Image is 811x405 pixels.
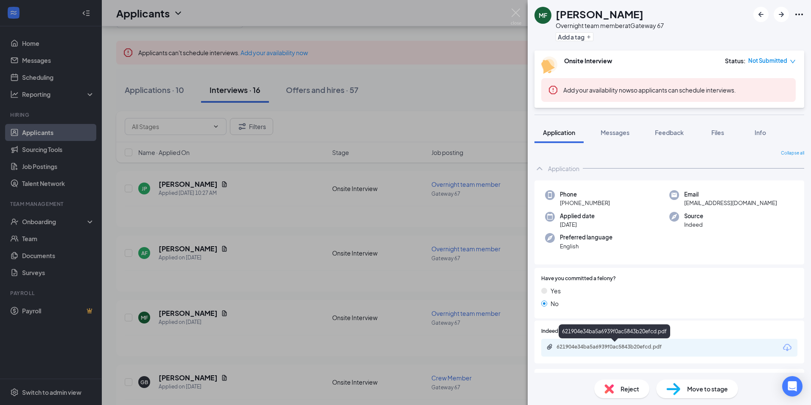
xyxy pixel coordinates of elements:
[601,129,629,136] span: Messages
[684,190,777,199] span: Email
[621,384,639,394] span: Reject
[543,129,575,136] span: Application
[541,327,579,335] span: Indeed Resume
[551,286,561,295] span: Yes
[725,56,746,65] div: Status :
[551,299,559,308] span: No
[755,129,766,136] span: Info
[556,32,593,41] button: PlusAdd a tag
[586,34,591,39] svg: Plus
[563,86,736,94] span: so applicants can schedule interviews.
[563,86,631,94] button: Add your availability now
[548,85,558,95] svg: Error
[539,11,547,20] div: MF
[557,343,675,350] div: 621904e34ba5a6939f0ac5843b20efcd.pdf
[684,199,777,207] span: [EMAIL_ADDRESS][DOMAIN_NAME]
[753,7,769,22] button: ArrowLeftNew
[546,343,553,350] svg: Paperclip
[711,129,724,136] span: Files
[534,163,545,174] svg: ChevronUp
[560,220,595,229] span: [DATE]
[546,343,684,352] a: Paperclip621904e34ba5a6939f0ac5843b20efcd.pdf
[782,343,792,353] svg: Download
[794,9,804,20] svg: Ellipses
[684,220,703,229] span: Indeed
[748,56,787,65] span: Not Submitted
[782,376,803,397] div: Open Intercom Messenger
[556,21,664,30] div: Overnight team member at Gateway 67
[781,150,804,157] span: Collapse all
[560,242,612,250] span: English
[541,275,616,283] span: Have you committed a felony?
[560,190,610,199] span: Phone
[790,59,796,65] span: down
[560,212,595,220] span: Applied date
[684,212,703,220] span: Source
[556,7,643,21] h1: [PERSON_NAME]
[774,7,789,22] button: ArrowRight
[548,164,579,173] div: Application
[776,9,786,20] svg: ArrowRight
[560,233,612,242] span: Preferred language
[655,129,684,136] span: Feedback
[560,199,610,207] span: [PHONE_NUMBER]
[687,384,728,394] span: Move to stage
[756,9,766,20] svg: ArrowLeftNew
[564,57,612,65] b: Onsite Interview
[559,324,670,338] div: 621904e34ba5a6939f0ac5843b20efcd.pdf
